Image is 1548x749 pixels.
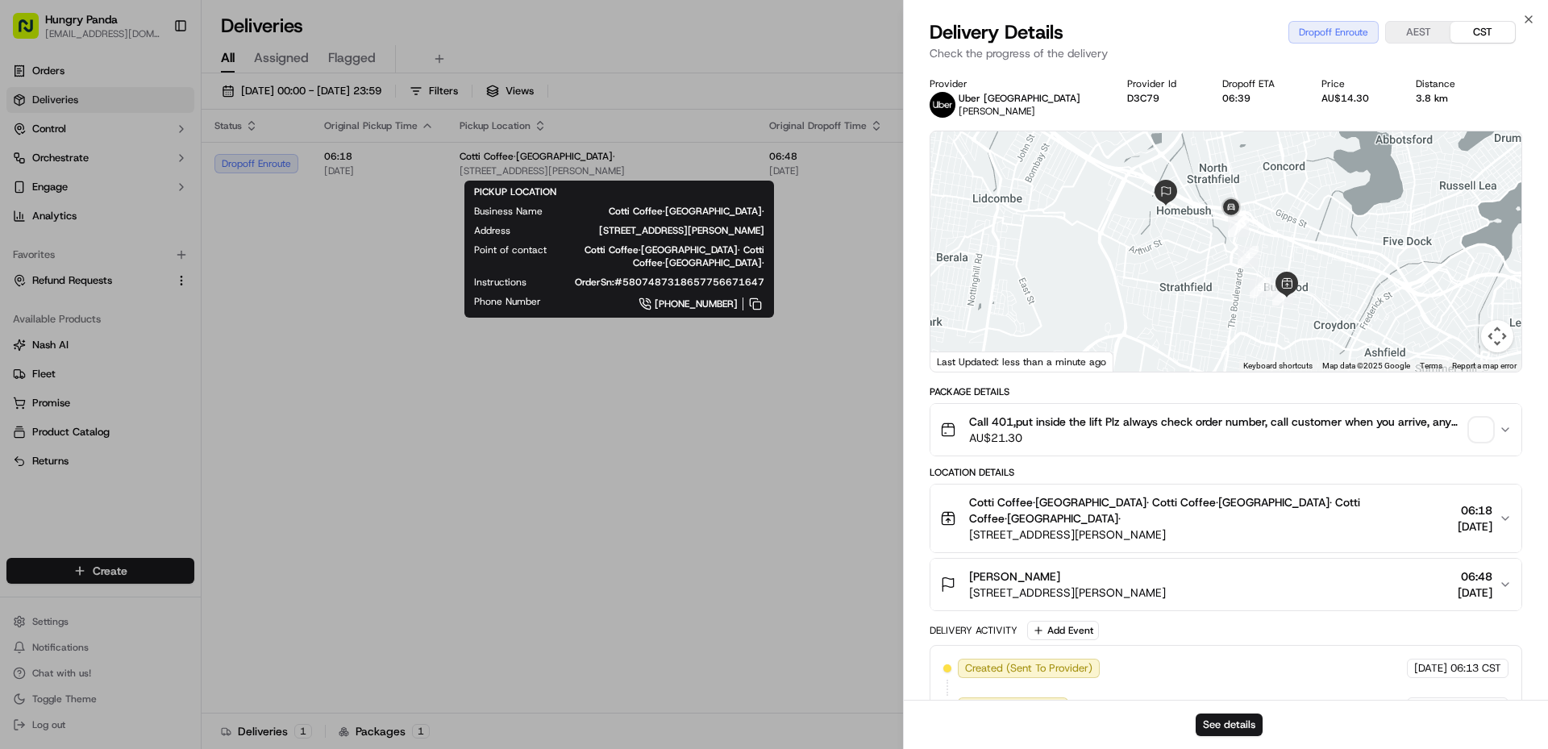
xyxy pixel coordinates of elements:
[62,250,100,263] span: 9月17日
[930,404,1521,456] button: Call 401,put inside the lift Plz always check order number, call customer when you arrive, any de...
[934,351,988,372] a: Open this area in Google Maps (opens a new window)
[969,526,1451,543] span: [STREET_ADDRESS][PERSON_NAME]
[969,568,1060,585] span: [PERSON_NAME]
[152,360,259,377] span: API Documentation
[1127,77,1197,90] div: Provider Id
[1250,277,1271,298] div: 3
[1416,77,1476,90] div: Distance
[969,585,1166,601] span: [STREET_ADDRESS][PERSON_NAME]
[1452,361,1517,370] a: Report a map error
[930,19,1063,45] span: Delivery Details
[474,224,510,237] span: Address
[1321,77,1390,90] div: Price
[930,92,955,118] img: uber-new-logo.jpeg
[474,243,547,256] span: Point of contact
[1321,92,1390,105] div: AU$14.30
[34,154,63,183] img: 8016278978528_b943e370aa5ada12b00a_72.png
[16,210,108,223] div: Past conversations
[1458,568,1492,585] span: 06:48
[969,430,1463,446] span: AU$21.30
[1027,621,1099,640] button: Add Event
[1272,285,1293,306] div: 2
[1322,361,1410,370] span: Map data ©2025 Google
[16,278,42,304] img: Asif Zaman Khan
[474,295,541,308] span: Phone Number
[1222,92,1296,105] div: 06:39
[1196,714,1263,736] button: See details
[1238,246,1259,267] div: 4
[930,624,1017,637] div: Delivery Activity
[50,293,131,306] span: [PERSON_NAME]
[16,362,29,375] div: 📗
[552,276,764,289] span: OrderSn:#5807487318657756671647
[274,159,293,178] button: Start new chat
[114,399,195,412] a: Powered byPylon
[32,294,45,307] img: 1736555255976-a54dd68f-1ca7-489b-9aae-adbdc363a1c4
[1228,216,1249,237] div: 5
[250,206,293,226] button: See all
[53,250,59,263] span: •
[143,293,181,306] span: 8月27日
[16,16,48,48] img: Nash
[474,205,543,218] span: Business Name
[136,362,149,375] div: 💻
[930,385,1522,398] div: Package Details
[160,400,195,412] span: Pylon
[572,243,764,269] span: Cotti Coffee·[GEOGRAPHIC_DATA]· Cotti Coffee·[GEOGRAPHIC_DATA]·
[1481,320,1513,352] button: Map camera controls
[73,154,264,170] div: Start new chat
[1243,360,1313,372] button: Keyboard shortcuts
[969,414,1463,430] span: Call 401,put inside the lift Plz always check order number, call customer when you arrive, any de...
[1458,518,1492,535] span: [DATE]
[1222,77,1296,90] div: Dropoff ETA
[16,64,293,90] p: Welcome 👋
[655,298,738,310] span: [PHONE_NUMBER]
[568,205,764,218] span: Cotti Coffee·[GEOGRAPHIC_DATA]·
[930,485,1521,552] button: Cotti Coffee·[GEOGRAPHIC_DATA]· Cotti Coffee·[GEOGRAPHIC_DATA]· Cotti Coffee·[GEOGRAPHIC_DATA]·[S...
[474,276,526,289] span: Instructions
[1420,361,1442,370] a: Terms (opens in new tab)
[930,466,1522,479] div: Location Details
[959,105,1035,118] span: [PERSON_NAME]
[567,295,764,313] a: [PHONE_NUMBER]
[930,45,1522,61] p: Check the progress of the delivery
[930,559,1521,610] button: [PERSON_NAME][STREET_ADDRESS][PERSON_NAME]06:48[DATE]
[1127,92,1159,105] button: D3C79
[1458,585,1492,601] span: [DATE]
[10,354,130,383] a: 📗Knowledge Base
[1458,502,1492,518] span: 06:18
[934,351,988,372] img: Google
[1450,661,1501,676] span: 06:13 CST
[1450,22,1515,43] button: CST
[959,92,1080,105] p: Uber [GEOGRAPHIC_DATA]
[130,354,265,383] a: 💻API Documentation
[73,170,222,183] div: We're available if you need us!
[930,77,1101,90] div: Provider
[1266,276,1287,297] div: 1
[16,154,45,183] img: 1736555255976-a54dd68f-1ca7-489b-9aae-adbdc363a1c4
[930,352,1113,372] div: Last Updated: less than a minute ago
[965,661,1092,676] span: Created (Sent To Provider)
[42,104,290,121] input: Got a question? Start typing here...
[969,494,1451,526] span: Cotti Coffee·[GEOGRAPHIC_DATA]· Cotti Coffee·[GEOGRAPHIC_DATA]· Cotti Coffee·[GEOGRAPHIC_DATA]·
[1386,22,1450,43] button: AEST
[134,293,139,306] span: •
[32,360,123,377] span: Knowledge Base
[1416,92,1476,105] div: 3.8 km
[536,224,764,237] span: [STREET_ADDRESS][PERSON_NAME]
[1414,661,1447,676] span: [DATE]
[474,185,556,198] span: PICKUP LOCATION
